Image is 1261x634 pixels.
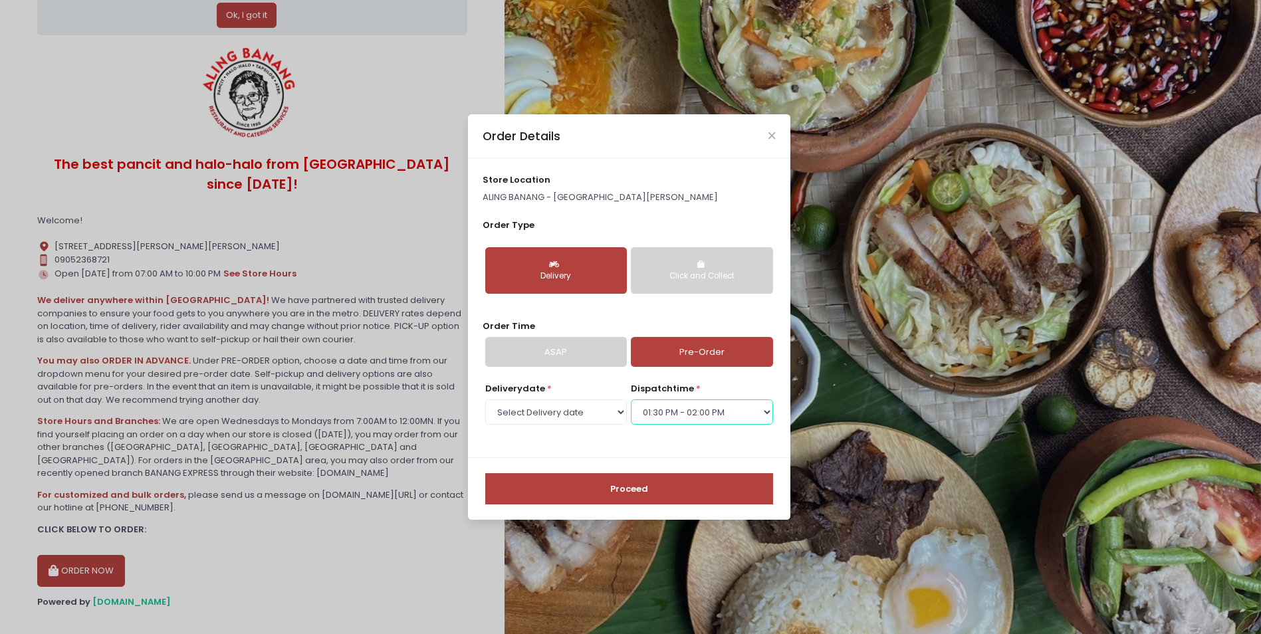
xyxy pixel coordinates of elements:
button: Delivery [485,247,627,294]
a: ASAP [485,337,627,368]
button: Proceed [485,473,773,505]
a: Pre-Order [631,337,772,368]
span: dispatch time [631,382,694,395]
div: Delivery [495,270,618,282]
button: Click and Collect [631,247,772,294]
span: Delivery date [485,382,545,395]
p: ALING BANANG - [GEOGRAPHIC_DATA][PERSON_NAME] [483,191,775,204]
button: Close [768,132,775,139]
div: Click and Collect [640,270,763,282]
span: Order Time [483,320,535,332]
div: Order Details [483,128,560,145]
span: store location [483,173,550,186]
span: Order Type [483,219,534,231]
